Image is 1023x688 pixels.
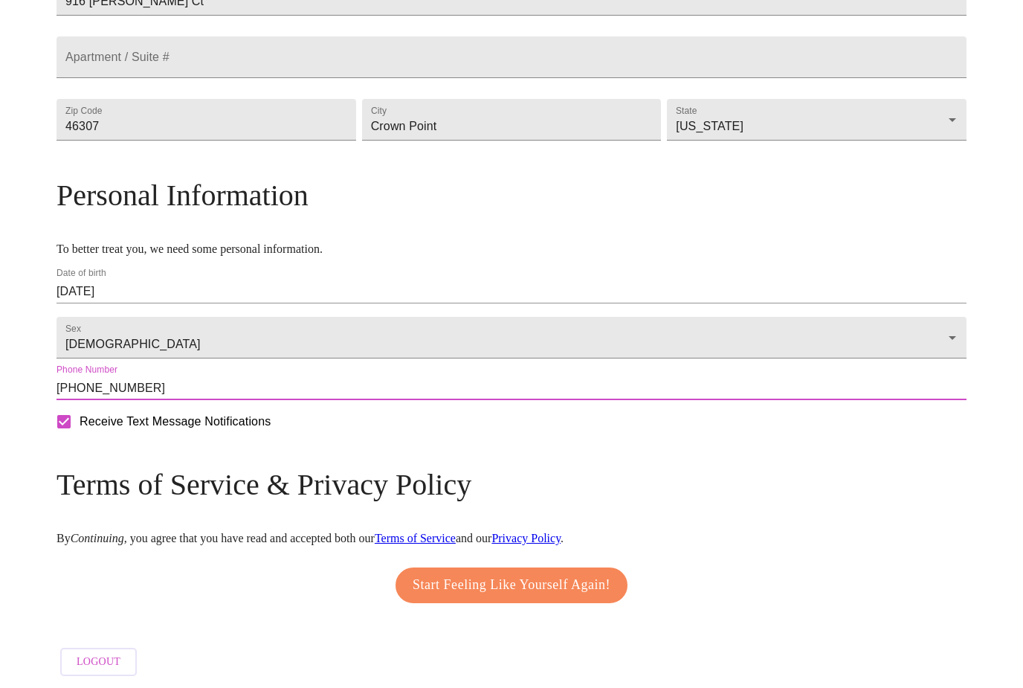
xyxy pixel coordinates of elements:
[413,573,610,597] span: Start Feeling Like Yourself Again!
[667,99,966,141] div: [US_STATE]
[57,366,117,375] label: Phone Number
[57,532,966,545] p: By , you agree that you have read and accepted both our and our .
[60,648,137,677] button: Logout
[57,242,966,256] p: To better treat you, we need some personal information.
[71,532,124,544] em: Continuing
[77,653,120,672] span: Logout
[57,178,966,213] h3: Personal Information
[375,532,456,544] a: Terms of Service
[396,568,627,603] button: Start Feeling Like Yourself Again!
[491,532,561,544] a: Privacy Policy
[57,317,966,359] div: [DEMOGRAPHIC_DATA]
[57,467,966,502] h3: Terms of Service & Privacy Policy
[57,269,106,278] label: Date of birth
[80,413,271,431] span: Receive Text Message Notifications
